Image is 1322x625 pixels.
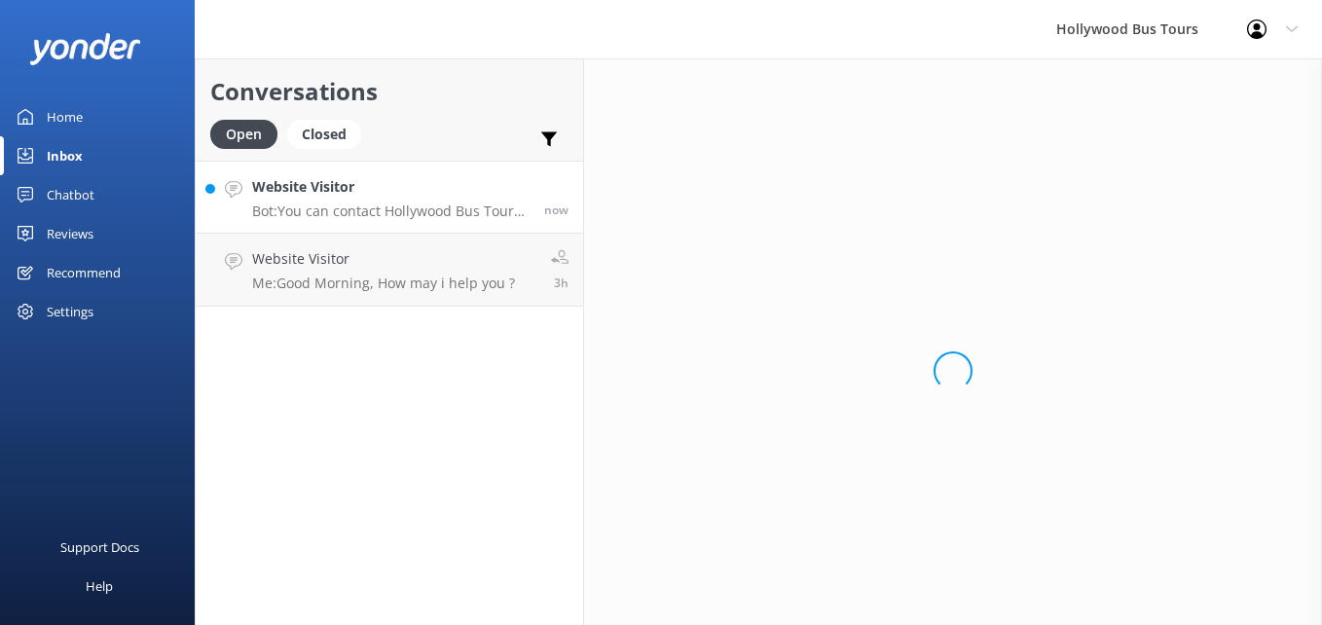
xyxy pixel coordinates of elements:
div: Recommend [47,253,121,292]
h4: Website Visitor [252,248,515,270]
a: Website VisitorMe:Good Morning, How may i help you ?3h [196,234,583,307]
a: Closed [287,123,371,144]
h4: Website Visitor [252,176,530,198]
a: Website VisitorBot:You can contact Hollywood Bus Tours by phone at [PHONE_NUMBER] or by email at ... [196,161,583,234]
div: Open [210,120,277,149]
span: Sep 22 2025 11:10am (UTC -07:00) America/Tijuana [554,275,569,291]
p: Bot: You can contact Hollywood Bus Tours by phone at [PHONE_NUMBER] or by email at [EMAIL_ADDRESS... [252,202,530,220]
div: Help [86,567,113,606]
h2: Conversations [210,73,569,110]
div: Inbox [47,136,83,175]
p: Me: Good Morning, How may i help you ? [252,275,515,292]
a: Open [210,123,287,144]
div: Chatbot [47,175,94,214]
div: Reviews [47,214,93,253]
span: Sep 22 2025 02:29pm (UTC -07:00) America/Tijuana [544,202,569,218]
img: yonder-white-logo.png [29,33,141,65]
div: Home [47,97,83,136]
div: Support Docs [60,528,139,567]
div: Settings [47,292,93,331]
div: Closed [287,120,361,149]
